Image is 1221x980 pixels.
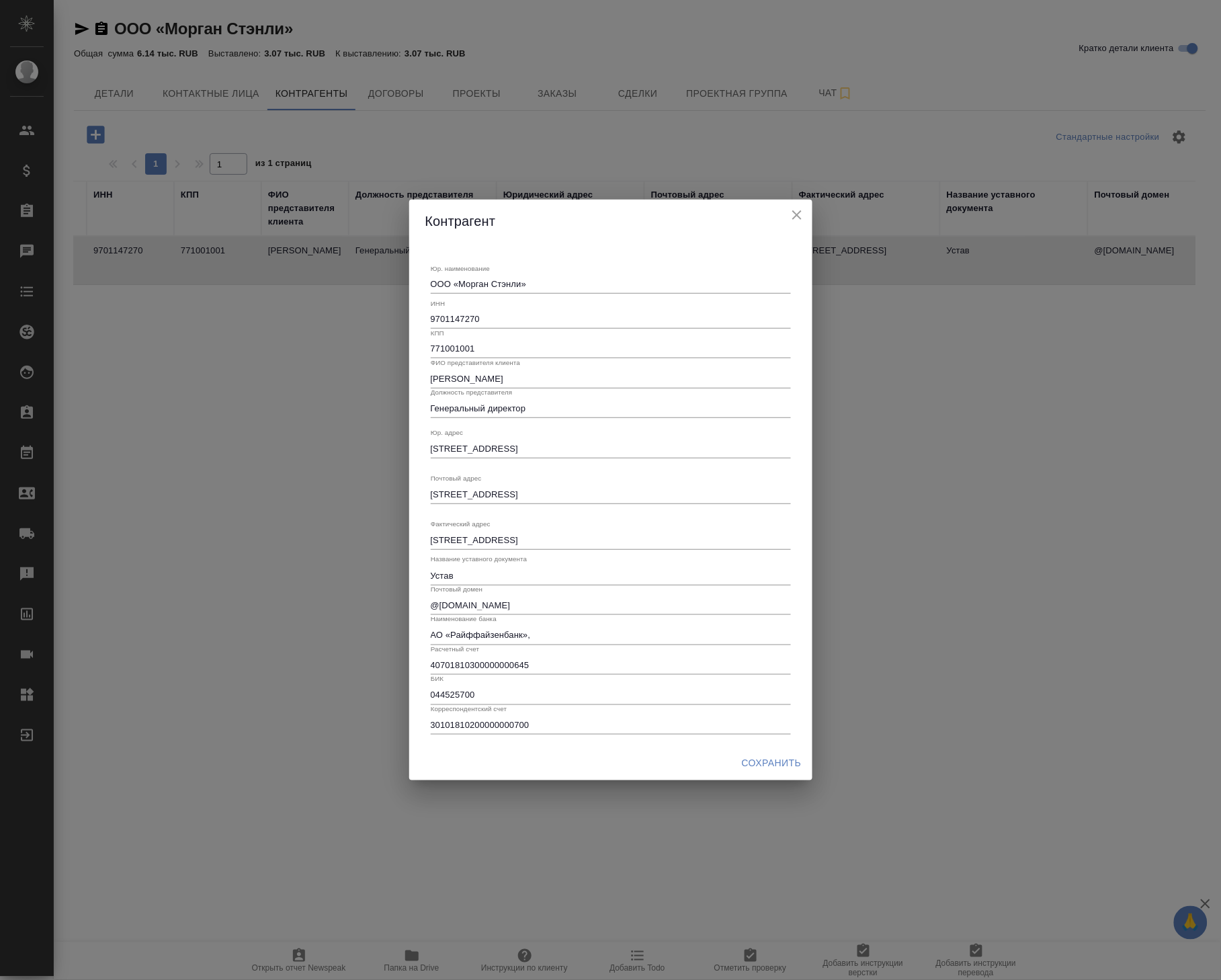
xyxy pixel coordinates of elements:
[742,755,802,772] span: Сохранить
[431,535,791,545] textarea: [STREET_ADDRESS]
[431,300,445,307] label: ИНН
[425,214,496,229] span: Контрагент
[431,360,520,366] label: ФИО представителя клиента
[431,279,791,289] textarea: ООО «Морган Стэнли»
[431,522,491,528] label: Фактический адрес
[431,430,463,437] label: Юр. адрес
[431,265,490,272] label: Юр. наименование
[431,330,444,337] label: КПП
[787,205,807,225] button: close
[736,751,807,776] button: Сохранить
[431,444,791,454] textarea: [STREET_ADDRESS]
[431,646,479,653] label: Расчетный счет
[431,489,791,499] textarea: [STREET_ADDRESS]
[431,557,527,563] label: Название уставного документа
[431,586,482,593] label: Почтовый домен
[431,706,507,712] label: Корреспондентский счет
[431,389,512,396] label: Должность представителя
[431,676,444,683] label: БИК
[431,616,497,623] label: Наименование банка
[431,476,482,483] label: Почтовый адрес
